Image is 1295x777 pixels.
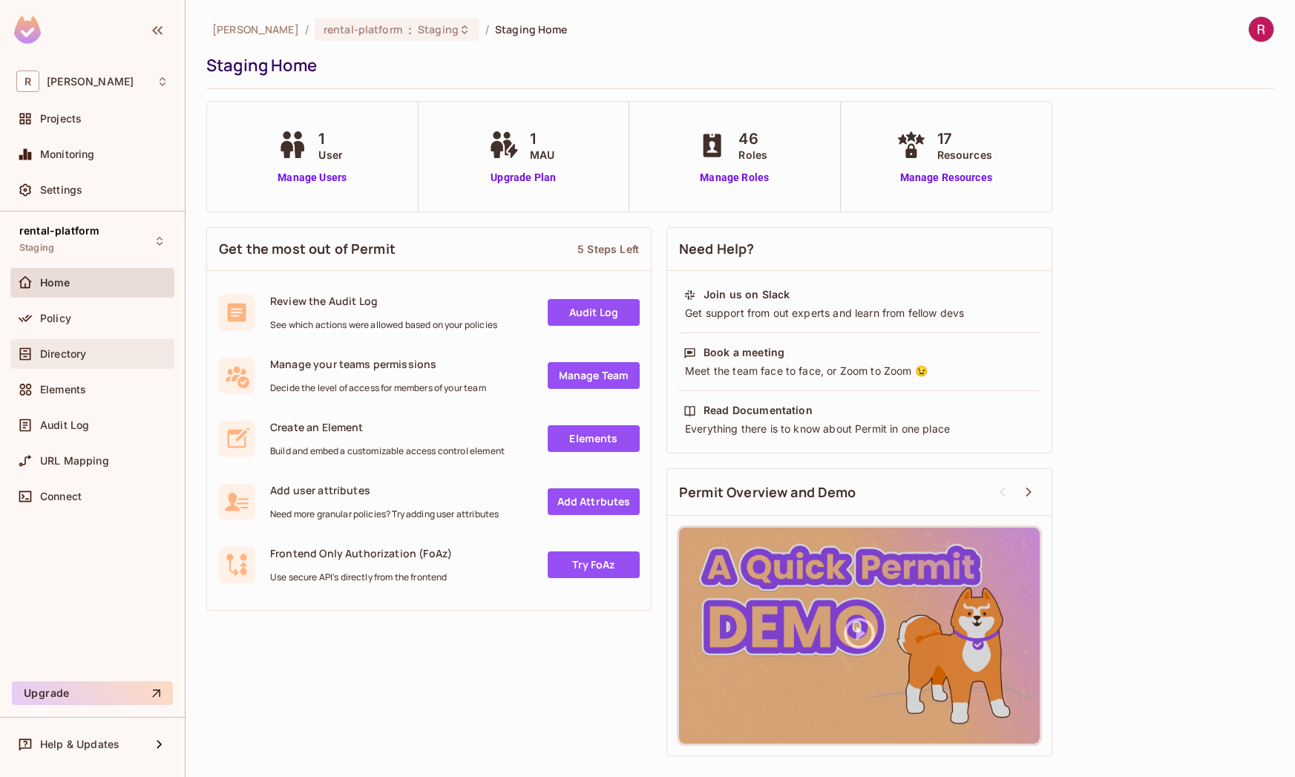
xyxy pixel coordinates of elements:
span: 17 [937,128,992,150]
a: Manage Team [548,362,640,389]
span: URL Mapping [40,455,109,467]
div: Book a meeting [704,345,784,360]
a: Elements [548,425,640,452]
span: Staging [19,242,54,254]
span: Permit Overview and Demo [679,483,856,502]
span: 1 [318,128,343,150]
span: Need Help? [679,240,755,258]
a: Audit Log [548,299,640,326]
div: Get support from out experts and learn from fellow devs [683,306,1035,321]
div: Read Documentation [704,403,813,418]
div: Meet the team face to face, or Zoom to Zoom 😉 [683,364,1035,378]
div: 5 Steps Left [577,242,639,256]
span: Build and embed a customizable access control element [270,445,505,457]
span: Workspace: roy-poc [47,76,134,88]
li: / [485,22,489,36]
img: roy zhang [1249,17,1273,42]
span: Roles [738,147,767,163]
span: rental-platform [19,225,99,237]
a: Manage Roles [694,170,775,186]
li: / [305,22,309,36]
button: Upgrade [12,681,173,705]
span: Audit Log [40,419,89,431]
span: Directory [40,348,86,360]
span: Create an Element [270,420,505,434]
a: Add Attrbutes [548,488,640,515]
span: Staging [418,22,459,36]
span: User [318,147,343,163]
span: Get the most out of Permit [219,240,396,258]
span: See which actions were allowed based on your policies [270,319,497,331]
span: Connect [40,491,82,502]
span: Staging Home [495,22,568,36]
a: Upgrade Plan [485,170,562,186]
span: Need more granular policies? Try adding user attributes [270,508,499,520]
div: Everything there is to know about Permit in one place [683,422,1035,436]
span: Use secure API's directly from the frontend [270,571,452,583]
span: Settings [40,184,82,196]
span: Decide the level of access for members of your team [270,382,486,394]
span: the active workspace [212,22,299,36]
span: Home [40,277,71,289]
span: Projects [40,113,82,125]
a: Try FoAz [548,551,640,578]
span: 1 [530,128,554,150]
a: Manage Users [274,170,350,186]
span: Policy [40,312,71,324]
span: R [16,71,39,92]
span: Help & Updates [40,738,119,750]
span: Add user attributes [270,483,499,497]
span: MAU [530,147,554,163]
span: Manage your teams permissions [270,357,486,371]
div: Staging Home [206,54,1267,76]
a: Manage Resources [893,170,1000,186]
span: : [407,24,413,36]
span: Frontend Only Authorization (FoAz) [270,546,452,560]
div: Join us on Slack [704,287,790,302]
img: SReyMgAAAABJRU5ErkJggg== [14,16,41,44]
span: Elements [40,384,86,396]
span: 46 [738,128,767,150]
span: Resources [937,147,992,163]
span: rental-platform [324,22,402,36]
span: Review the Audit Log [270,294,497,308]
span: Monitoring [40,148,95,160]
